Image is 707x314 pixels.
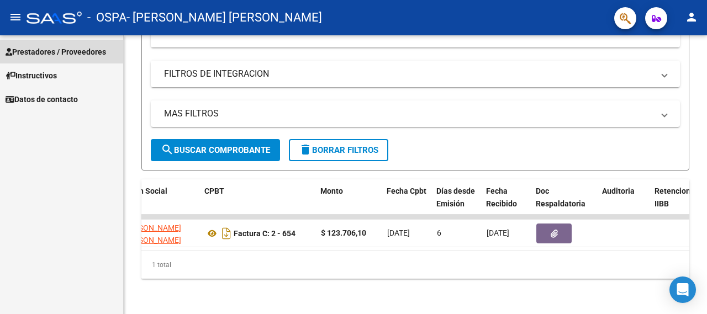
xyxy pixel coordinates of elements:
span: Instructivos [6,70,57,82]
datatable-header-cell: Razón Social [117,179,200,228]
strong: Factura C: 2 - 654 [234,229,296,238]
i: Descargar documento [219,225,234,242]
span: - [PERSON_NAME] [PERSON_NAME] [126,6,322,30]
strong: $ 123.706,10 [321,228,366,237]
span: Doc Respaldatoria [536,187,585,208]
mat-expansion-panel-header: MAS FILTROS [151,100,680,127]
datatable-header-cell: Fecha Recibido [482,179,531,228]
div: 1 total [141,251,689,279]
span: Fecha Recibido [486,187,517,208]
mat-icon: search [161,143,174,156]
datatable-header-cell: CPBT [200,179,316,228]
span: [DATE] [487,228,509,237]
button: Borrar Filtros [289,139,388,161]
span: 6 [437,228,441,237]
span: Fecha Cpbt [387,187,426,195]
mat-expansion-panel-header: FILTROS DE INTEGRACION [151,61,680,87]
mat-icon: menu [9,10,22,24]
span: CPBT [204,187,224,195]
span: Buscar Comprobante [161,145,270,155]
span: Borrar Filtros [299,145,378,155]
datatable-header-cell: Días desde Emisión [432,179,482,228]
span: [DATE] [387,228,410,237]
span: Razón Social [122,187,167,195]
div: Open Intercom Messenger [669,276,696,303]
button: Buscar Comprobante [151,139,280,161]
mat-icon: delete [299,143,312,156]
span: [PERSON_NAME] [PERSON_NAME] [122,223,181,245]
span: Monto [320,187,343,195]
mat-icon: person [685,10,698,24]
mat-panel-title: MAS FILTROS [164,108,653,120]
datatable-header-cell: Fecha Cpbt [382,179,432,228]
span: Prestadores / Proveedores [6,46,106,58]
span: Días desde Emisión [436,187,475,208]
span: Retencion IIBB [655,187,690,208]
mat-panel-title: FILTROS DE INTEGRACION [164,68,653,80]
span: Auditoria [602,187,635,195]
span: Datos de contacto [6,93,78,105]
div: 23313930394 [122,222,196,245]
datatable-header-cell: Retencion IIBB [650,179,694,228]
datatable-header-cell: Auditoria [598,179,650,228]
span: - OSPA [87,6,126,30]
datatable-header-cell: Doc Respaldatoria [531,179,598,228]
datatable-header-cell: Monto [316,179,382,228]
